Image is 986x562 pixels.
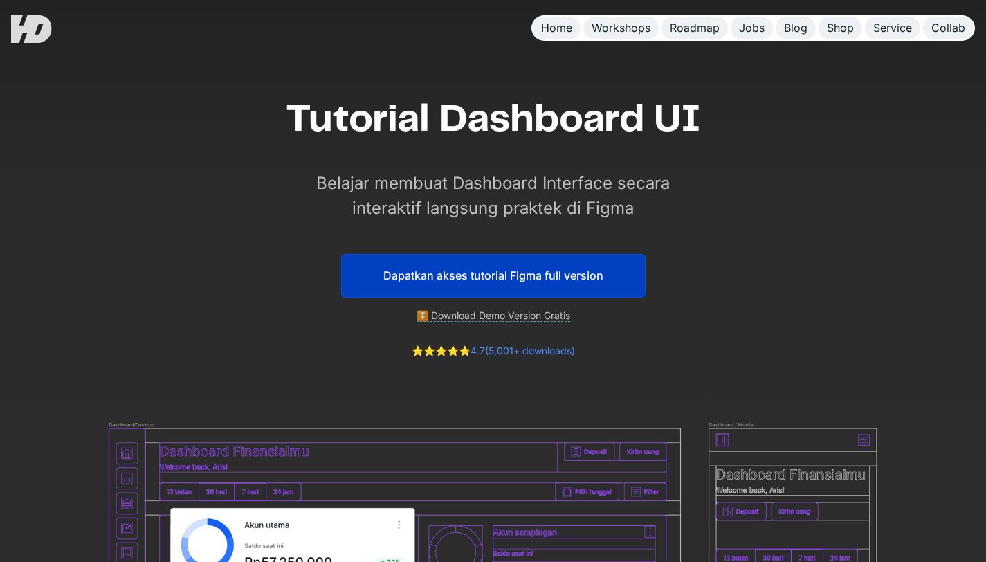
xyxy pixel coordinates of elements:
[784,21,807,35] div: Blog
[670,21,720,35] div: Roadmap
[931,21,965,35] div: Collab
[776,17,816,39] a: Blog
[485,345,575,356] a: (5,001+ downloads)
[592,21,650,35] div: Workshops
[739,21,765,35] div: Jobs
[731,17,773,39] a: Jobs
[533,17,581,39] a: Home
[819,17,862,39] a: Shop
[873,21,912,35] div: Service
[827,21,854,35] div: Shop
[341,254,646,298] a: Dapatkan akses tutorial Figma full version
[865,17,920,39] a: Service
[923,17,974,39] a: Collab
[417,309,570,322] a: ⏬ Download Demo Version Gratis
[583,17,659,39] a: Workshops
[300,171,687,221] p: Belajar membuat Dashboard Interface secara interaktif langsung praktek di Figma
[286,97,701,143] h1: Tutorial Dashboard UI
[412,345,471,356] a: ⭐️⭐️⭐️⭐️⭐️
[541,21,572,35] div: Home
[661,17,728,39] a: Roadmap
[412,344,575,359] div: 4.7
